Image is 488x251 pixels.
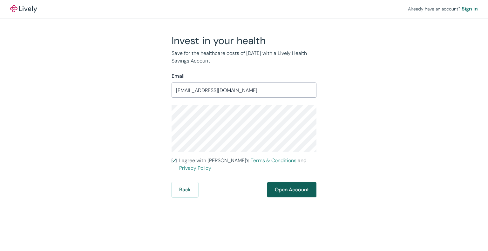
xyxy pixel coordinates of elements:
img: Lively [10,5,37,13]
button: Back [172,182,198,197]
label: Email [172,72,185,80]
a: LivelyLively [10,5,37,13]
div: Already have an account? [408,5,478,13]
a: Privacy Policy [179,165,211,171]
p: Save for the healthcare costs of [DATE] with a Lively Health Savings Account [172,50,316,65]
h2: Invest in your health [172,34,316,47]
a: Terms & Conditions [251,157,296,164]
a: Sign in [462,5,478,13]
span: I agree with [PERSON_NAME]’s and [179,157,316,172]
button: Open Account [267,182,316,197]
